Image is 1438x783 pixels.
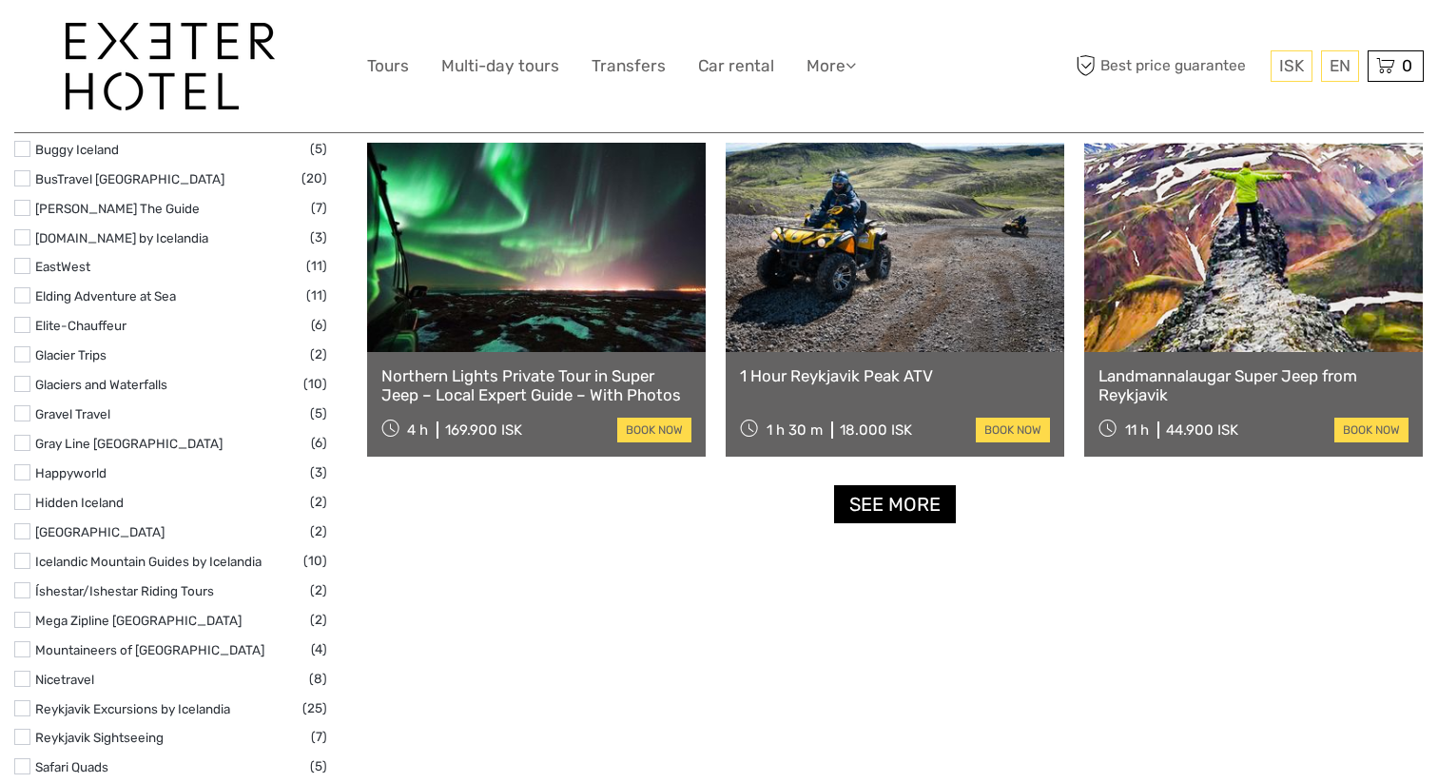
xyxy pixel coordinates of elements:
[35,495,124,510] a: Hidden Iceland
[441,52,559,80] a: Multi-day tours
[35,759,108,774] a: Safari Quads
[1072,50,1267,82] span: Best price guarantee
[35,465,107,480] a: Happyworld
[310,491,327,513] span: (2)
[306,255,327,277] span: (11)
[310,609,327,631] span: (2)
[35,347,107,362] a: Glacier Trips
[35,142,119,157] a: Buggy Iceland
[381,366,691,405] a: Northern Lights Private Tour in Super Jeep – Local Expert Guide – With Photos
[1399,56,1415,75] span: 0
[303,373,327,395] span: (10)
[35,406,110,421] a: Gravel Travel
[35,524,165,539] a: [GEOGRAPHIC_DATA]
[219,29,242,52] button: Open LiveChat chat widget
[834,485,956,524] a: See more
[310,138,327,160] span: (5)
[35,701,230,716] a: Reykjavik Excursions by Icelandia
[310,343,327,365] span: (2)
[35,554,262,569] a: Icelandic Mountain Guides by Icelandia
[311,432,327,454] span: (6)
[35,259,90,274] a: EastWest
[310,579,327,601] span: (2)
[1098,366,1409,405] a: Landmannalaugar Super Jeep from Reykjavik
[698,52,774,80] a: Car rental
[35,672,94,687] a: Nicetravel
[302,697,327,719] span: (25)
[66,23,275,110] img: 1336-96d47ae6-54fc-4907-bf00-0fbf285a6419_logo_big.jpg
[310,755,327,777] span: (5)
[767,421,823,439] span: 1 h 30 m
[445,421,522,439] div: 169.900 ISK
[35,201,200,216] a: [PERSON_NAME] The Guide
[35,377,167,392] a: Glaciers and Waterfalls
[740,366,1050,385] a: 1 Hour Reykjavik Peak ATV
[311,197,327,219] span: (7)
[592,52,666,80] a: Transfers
[310,402,327,424] span: (5)
[35,730,164,745] a: Reykjavik Sightseeing
[35,288,176,303] a: Elding Adventure at Sea
[311,314,327,336] span: (6)
[35,583,214,598] a: Íshestar/Ishestar Riding Tours
[35,613,242,628] a: Mega Zipline [GEOGRAPHIC_DATA]
[1334,418,1409,442] a: book now
[309,668,327,690] span: (8)
[35,230,208,245] a: [DOMAIN_NAME] by Icelandia
[1166,421,1238,439] div: 44.900 ISK
[310,226,327,248] span: (3)
[1125,421,1149,439] span: 11 h
[306,284,327,306] span: (11)
[35,171,224,186] a: BusTravel [GEOGRAPHIC_DATA]
[35,318,126,333] a: Elite-Chauffeur
[27,33,215,49] p: We're away right now. Please check back later!
[311,726,327,748] span: (7)
[301,167,327,189] span: (20)
[35,436,223,451] a: Gray Line [GEOGRAPHIC_DATA]
[303,550,327,572] span: (10)
[617,418,691,442] a: book now
[840,421,912,439] div: 18.000 ISK
[310,461,327,483] span: (3)
[806,52,856,80] a: More
[35,642,264,657] a: Mountaineers of [GEOGRAPHIC_DATA]
[367,52,409,80] a: Tours
[1279,56,1304,75] span: ISK
[1321,50,1359,82] div: EN
[407,421,428,439] span: 4 h
[311,638,327,660] span: (4)
[976,418,1050,442] a: book now
[310,520,327,542] span: (2)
